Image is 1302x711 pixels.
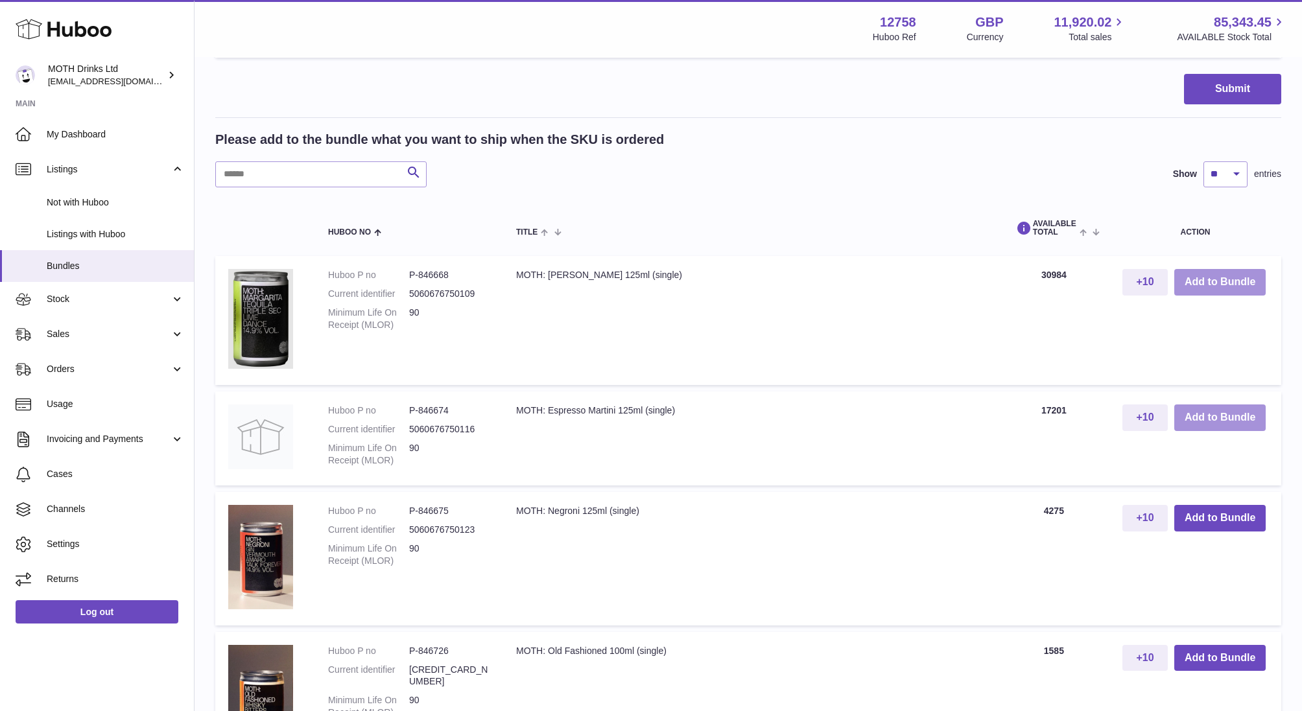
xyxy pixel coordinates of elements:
button: +10 [1122,404,1168,431]
div: MOTH Drinks Ltd [48,63,165,87]
th: Action [1109,207,1281,250]
a: 11,920.02 Total sales [1054,14,1126,43]
dt: Huboo P no [328,645,409,657]
button: +10 [1122,269,1168,296]
td: 4275 [999,492,1109,625]
dd: P-846726 [409,645,490,657]
span: Settings [47,538,184,550]
img: MOTH: Espresso Martini 125ml (single) [228,404,293,469]
dt: Current identifier [328,288,409,300]
dd: [CREDIT_CARD_NUMBER] [409,664,490,688]
dt: Current identifier [328,664,409,688]
dd: 5060676750109 [409,288,490,300]
button: +10 [1122,645,1168,671]
dt: Huboo P no [328,505,409,517]
span: AVAILABLE Total [1012,220,1076,237]
dt: Current identifier [328,423,409,436]
strong: GBP [975,14,1003,31]
h2: Please add to the bundle what you want to ship when the SKU is ordered [215,131,664,148]
a: 85,343.45 AVAILABLE Stock Total [1177,14,1286,43]
span: AVAILABLE Stock Total [1177,31,1286,43]
span: Title [516,228,538,237]
img: orders@mothdrinks.com [16,65,35,85]
span: Stock [47,293,171,305]
button: Submit [1184,74,1281,104]
button: Add to Bundle [1174,645,1266,671]
dd: P-846675 [409,505,490,517]
img: MOTH: Margarita 125ml (single) [228,269,293,369]
span: entries [1254,168,1281,180]
span: Channels [47,503,184,515]
td: 30984 [999,256,1109,385]
label: Show [1173,168,1197,180]
td: MOTH: Negroni 125ml (single) [503,492,999,625]
span: Usage [47,398,184,410]
span: My Dashboard [47,128,184,141]
td: 17201 [999,391,1109,486]
span: Huboo no [328,228,371,237]
span: 85,343.45 [1214,14,1272,31]
span: 11,920.02 [1054,14,1111,31]
dd: 90 [409,307,490,331]
span: Cases [47,468,184,480]
dd: 5060676750123 [409,524,490,536]
button: Add to Bundle [1174,269,1266,296]
span: Orders [47,363,171,375]
span: [EMAIL_ADDRESS][DOMAIN_NAME] [48,76,191,86]
div: Huboo Ref [873,31,916,43]
td: MOTH: Espresso Martini 125ml (single) [503,391,999,486]
button: Add to Bundle [1174,505,1266,531]
div: Currency [967,31,1004,43]
dt: Minimum Life On Receipt (MLOR) [328,307,409,331]
td: MOTH: [PERSON_NAME] 125ml (single) [503,256,999,385]
a: Log out [16,600,178,624]
dt: Minimum Life On Receipt (MLOR) [328,442,409,467]
button: +10 [1122,505,1168,531]
strong: 12758 [880,14,916,31]
dd: 90 [409,542,490,567]
dd: 90 [409,442,490,467]
span: Total sales [1069,31,1126,43]
span: Listings with Huboo [47,228,184,240]
span: Returns [47,573,184,585]
dt: Huboo P no [328,269,409,281]
span: Bundles [47,260,184,272]
span: Listings [47,163,171,176]
dt: Huboo P no [328,404,409,417]
span: Invoicing and Payments [47,433,171,445]
dt: Current identifier [328,524,409,536]
dd: P-846668 [409,269,490,281]
button: Add to Bundle [1174,404,1266,431]
img: MOTH: Negroni 125ml (single) [228,505,293,609]
dt: Minimum Life On Receipt (MLOR) [328,542,409,567]
span: Sales [47,328,171,340]
dd: 5060676750116 [409,423,490,436]
span: Not with Huboo [47,196,184,209]
dd: P-846674 [409,404,490,417]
